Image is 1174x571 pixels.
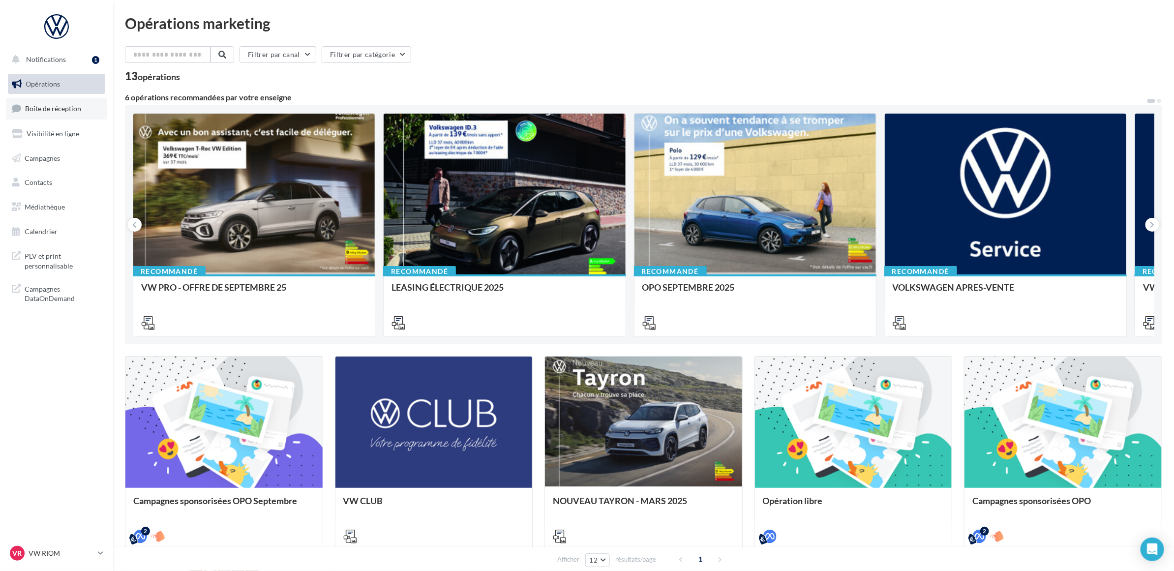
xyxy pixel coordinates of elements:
[6,197,107,217] a: Médiathèque
[884,266,957,277] div: Recommandé
[25,153,60,162] span: Campagnes
[125,71,180,82] div: 13
[590,556,598,564] span: 12
[25,104,81,113] span: Boîte de réception
[25,178,52,186] span: Contacts
[25,249,101,270] span: PLV et print personnalisable
[391,282,617,302] div: LEASING ÉLECTRIQUE 2025
[6,123,107,144] a: Visibilité en ligne
[6,278,107,307] a: Campagnes DataOnDemand
[6,98,107,119] a: Boîte de réception
[615,555,656,564] span: résultats/page
[6,148,107,169] a: Campagnes
[980,527,989,536] div: 2
[25,227,58,236] span: Calendrier
[133,266,206,277] div: Recommandé
[25,282,101,303] span: Campagnes DataOnDemand
[125,93,1146,101] div: 6 opérations recommandées par votre enseigne
[26,55,66,63] span: Notifications
[92,56,99,64] div: 1
[763,496,944,515] div: Opération libre
[26,80,60,88] span: Opérations
[141,282,367,302] div: VW PRO - OFFRE DE SEPTEMBRE 25
[13,548,22,558] span: VR
[553,496,734,515] div: NOUVEAU TAYRON - MARS 2025
[585,553,610,567] button: 12
[6,49,103,70] button: Notifications 1
[27,129,79,138] span: Visibilité en ligne
[343,496,525,515] div: VW CLUB
[642,282,868,302] div: OPO SEPTEMBRE 2025
[6,172,107,193] a: Contacts
[133,496,315,515] div: Campagnes sponsorisées OPO Septembre
[29,548,94,558] p: VW RIOM
[6,245,107,274] a: PLV et print personnalisable
[125,16,1162,30] div: Opérations marketing
[1141,538,1164,561] div: Open Intercom Messenger
[634,266,707,277] div: Recommandé
[558,555,580,564] span: Afficher
[138,72,180,81] div: opérations
[972,496,1154,515] div: Campagnes sponsorisées OPO
[240,46,316,63] button: Filtrer par canal
[383,266,456,277] div: Recommandé
[6,221,107,242] a: Calendrier
[322,46,411,63] button: Filtrer par catégorie
[692,551,708,567] span: 1
[893,282,1118,302] div: VOLKSWAGEN APRES-VENTE
[141,527,150,536] div: 2
[25,203,65,211] span: Médiathèque
[8,544,105,563] a: VR VW RIOM
[6,74,107,94] a: Opérations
